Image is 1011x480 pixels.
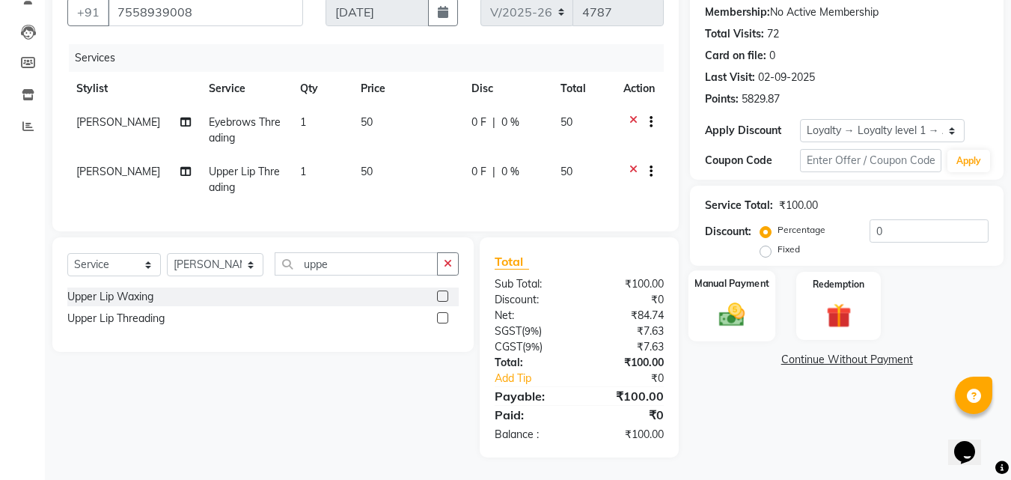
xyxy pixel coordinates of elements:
div: Last Visit: [705,70,755,85]
div: ₹100.00 [579,355,675,371]
span: 9% [525,325,539,337]
div: ₹100.00 [779,198,818,213]
input: Search or Scan [275,252,439,276]
div: 02-09-2025 [758,70,815,85]
div: Discount: [705,224,751,240]
div: Card on file: [705,48,766,64]
div: ₹0 [579,292,675,308]
div: ₹7.63 [579,323,675,339]
th: Price [352,72,462,106]
div: 0 [769,48,775,64]
span: 1 [300,115,306,129]
span: 1 [300,165,306,178]
label: Redemption [813,278,864,291]
span: 0 % [501,164,519,180]
span: 50 [561,165,572,178]
a: Continue Without Payment [693,352,1001,368]
span: 50 [561,115,572,129]
span: 0 F [471,115,486,130]
div: 5829.87 [742,91,780,107]
span: Eyebrows Threading [209,115,281,145]
div: ₹0 [596,371,676,386]
div: 72 [767,26,779,42]
div: Points: [705,91,739,107]
a: Add Tip [483,371,595,386]
div: Coupon Code [705,153,799,168]
span: Total [495,254,529,270]
div: No Active Membership [705,4,989,20]
div: ₹100.00 [579,276,675,292]
div: ₹100.00 [579,427,675,443]
div: ₹7.63 [579,339,675,355]
div: Net: [483,308,579,323]
label: Percentage [778,223,825,237]
iframe: chat widget [948,420,996,465]
div: Upper Lip Threading [67,311,165,326]
label: Manual Payment [694,276,769,291]
div: ₹84.74 [579,308,675,323]
div: Discount: [483,292,579,308]
span: | [492,115,495,130]
span: CGST [495,340,522,353]
th: Service [200,72,291,106]
div: ( ) [483,323,579,339]
div: Paid: [483,406,579,424]
div: Total: [483,355,579,371]
label: Fixed [778,243,800,256]
div: Services [69,44,675,72]
span: | [492,164,495,180]
div: Service Total: [705,198,773,213]
div: Total Visits: [705,26,764,42]
span: 50 [361,115,373,129]
span: Upper Lip Threading [209,165,280,194]
span: [PERSON_NAME] [76,115,160,129]
div: ( ) [483,339,579,355]
th: Total [552,72,615,106]
div: ₹0 [579,406,675,424]
img: _cash.svg [711,300,753,329]
button: Apply [947,150,990,172]
input: Enter Offer / Coupon Code [800,149,941,172]
th: Stylist [67,72,200,106]
th: Action [614,72,664,106]
img: _gift.svg [819,300,859,331]
th: Qty [291,72,352,106]
th: Disc [462,72,552,106]
span: SGST [495,324,522,338]
span: 0 % [501,115,519,130]
div: Membership: [705,4,770,20]
span: 50 [361,165,373,178]
div: Sub Total: [483,276,579,292]
span: [PERSON_NAME] [76,165,160,178]
div: Apply Discount [705,123,799,139]
div: Upper Lip Waxing [67,289,153,305]
div: Balance : [483,427,579,443]
span: 9% [525,341,540,353]
span: 0 F [471,164,486,180]
div: Payable: [483,387,579,405]
div: ₹100.00 [579,387,675,405]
